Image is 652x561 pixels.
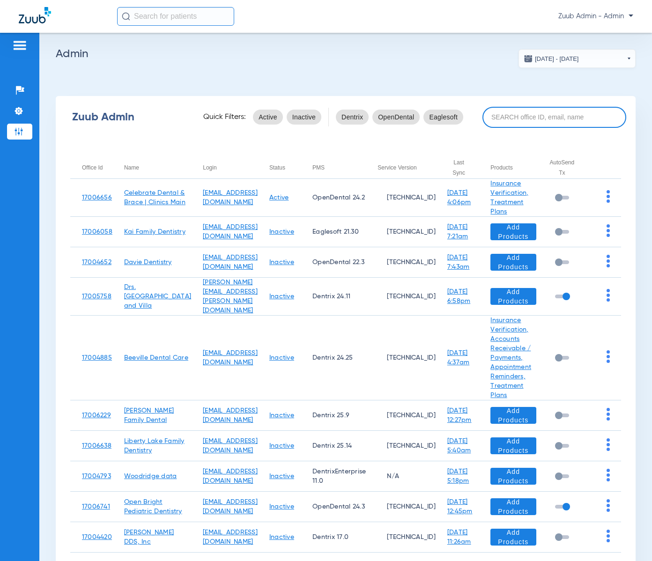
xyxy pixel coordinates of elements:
span: Add Products [498,287,528,306]
button: [DATE] - [DATE] [519,49,636,68]
td: [TECHNICAL_ID] [366,179,436,217]
input: Search for patients [117,7,234,26]
span: Add Products [498,253,528,272]
a: Inactive [269,473,294,480]
a: [EMAIL_ADDRESS][DOMAIN_NAME] [203,350,258,366]
img: group-dot-blue.svg [607,530,610,542]
div: PMS [312,162,325,173]
td: Eaglesoft 21.30 [301,217,366,247]
a: Inactive [269,259,294,266]
a: Insurance Verification, Treatment Plans [490,180,528,215]
img: group-dot-blue.svg [607,438,610,451]
div: Status [269,162,285,173]
div: AutoSend Tx [548,157,577,178]
a: [PERSON_NAME] Family Dental [124,407,174,423]
a: [DATE] 5:18pm [447,468,469,484]
td: Dentrix 25.14 [301,431,366,461]
img: Zuub Logo [19,7,51,23]
img: group-dot-blue.svg [607,190,610,203]
img: group-dot-blue.svg [607,289,610,302]
a: [EMAIL_ADDRESS][DOMAIN_NAME] [203,407,258,423]
span: Add Products [498,497,528,516]
input: SEARCH office ID, email, name [482,107,626,128]
div: Name [124,162,139,173]
a: 17006741 [82,503,110,510]
a: 17005758 [82,293,111,300]
span: Add Products [498,436,528,455]
a: Insurance Verification, Accounts Receivable / Payments, Appointment Reminders, Treatment Plans [490,317,531,399]
img: hamburger-icon [12,40,27,51]
td: OpenDental 22.3 [301,247,366,278]
a: Inactive [269,443,294,449]
img: group-dot-blue.svg [607,469,610,481]
span: Dentrix [341,112,363,122]
a: 17004652 [82,259,111,266]
span: Add Products [498,467,528,486]
span: Zuub Admin - Admin [558,12,633,21]
span: Quick Filters: [203,112,246,122]
td: [TECHNICAL_ID] [366,431,436,461]
div: Products [490,162,536,173]
a: [DATE] 12:27pm [447,407,472,423]
div: Status [269,162,301,173]
a: 17004885 [82,354,112,361]
td: [TECHNICAL_ID] [366,316,436,400]
a: [EMAIL_ADDRESS][DOMAIN_NAME] [203,254,258,270]
div: Service Version [378,162,416,173]
mat-chip-listbox: status-filters [253,108,321,126]
div: AutoSend Tx [548,157,585,178]
a: [EMAIL_ADDRESS][DOMAIN_NAME] [203,438,258,454]
a: Inactive [269,354,294,361]
img: group-dot-blue.svg [607,255,610,267]
td: Dentrix 25.9 [301,400,366,431]
button: Add Products [490,254,536,271]
div: Office Id [82,162,112,173]
h2: Admin [56,49,636,59]
mat-chip-listbox: pms-filters [336,108,463,126]
button: Add Products [490,498,536,515]
td: Dentrix 17.0 [301,522,366,553]
td: DentrixEnterprise 11.0 [301,461,366,492]
button: Add Products [490,437,536,454]
button: Add Products [490,468,536,485]
span: Add Products [498,406,528,425]
div: Products [490,162,512,173]
div: Login [203,162,258,173]
a: [DATE] 4:37am [447,350,470,366]
a: [EMAIL_ADDRESS][DOMAIN_NAME] [203,224,258,240]
button: Add Products [490,288,536,305]
a: 17006638 [82,443,111,449]
a: [EMAIL_ADDRESS][DOMAIN_NAME] [203,529,258,545]
a: [DATE] 11:26am [447,529,471,545]
a: Beeville Dental Care [124,354,188,361]
a: [PERSON_NAME] DDS, Inc [124,529,174,545]
div: Name [124,162,191,173]
td: [TECHNICAL_ID] [366,400,436,431]
button: Add Products [490,407,536,424]
span: Active [259,112,277,122]
div: Zuub Admin [72,112,187,122]
a: Woodridge data [124,473,177,480]
span: Add Products [498,528,528,546]
a: [DATE] 7:21am [447,224,468,240]
td: [TECHNICAL_ID] [366,522,436,553]
img: group-dot-blue.svg [607,408,610,421]
td: [TECHNICAL_ID] [366,217,436,247]
a: Inactive [269,503,294,510]
a: [EMAIL_ADDRESS][DOMAIN_NAME] [203,499,258,515]
td: N/A [366,461,436,492]
a: 17006229 [82,412,111,419]
img: date.svg [524,54,533,63]
a: Drs. [GEOGRAPHIC_DATA] and Villa [124,284,191,309]
div: Service Version [378,162,436,173]
span: Eaglesoft [429,112,458,122]
a: Open Bright Pediatric Dentistry [124,499,182,515]
a: [EMAIL_ADDRESS][DOMAIN_NAME] [203,468,258,484]
a: [PERSON_NAME][EMAIL_ADDRESS][PERSON_NAME][DOMAIN_NAME] [203,279,258,314]
button: Add Products [490,223,536,240]
a: Active [269,194,289,201]
a: Inactive [269,534,294,540]
a: Kai Family Dentistry [124,229,185,235]
a: 17004793 [82,473,111,480]
div: Office Id [82,162,103,173]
